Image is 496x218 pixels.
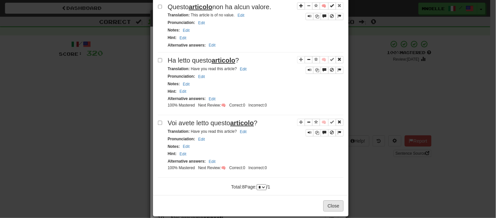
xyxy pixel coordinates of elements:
[197,165,228,171] li: Next Review: 🧠
[238,66,249,73] button: Edit
[306,13,344,20] div: Sentence controls
[228,165,247,171] li: Correct: 0
[168,43,206,48] strong: Alternative answers :
[189,3,212,10] u: articolo
[247,103,268,108] li: Incorrect: 0
[230,119,254,127] u: articolo
[197,103,228,108] li: Next Review: 🧠
[297,118,344,136] div: Sentence controls
[236,12,247,19] button: Edit
[168,57,239,64] span: Ha letto questo ?
[212,57,235,64] u: articolo
[207,95,218,103] button: Edit
[168,67,249,71] small: Have you read this article?
[168,35,177,40] strong: Hint :
[168,119,258,127] span: Voi avete letto questo ?
[168,144,180,149] strong: Notes :
[218,181,283,190] div: Total: 8 Page: / 1
[168,3,271,10] span: Questo non ha alcun valore.
[247,165,268,171] li: Incorrect: 0
[181,27,192,34] button: Edit
[168,20,195,25] strong: Pronunciation :
[320,119,329,126] button: 🧠
[297,56,344,74] div: Sentence controls
[238,128,249,135] button: Edit
[323,200,344,211] button: Close
[306,67,344,74] div: Sentence controls
[168,67,190,71] strong: Translation :
[228,103,247,108] li: Correct: 0
[168,151,177,156] strong: Hint :
[178,150,188,158] button: Edit
[196,73,207,80] button: Edit
[196,136,207,143] button: Edit
[168,96,206,101] strong: Alternative answers :
[168,137,195,141] strong: Pronunciation :
[166,103,197,108] li: 100% Mastered
[207,42,218,49] button: Edit
[168,13,190,17] strong: Translation :
[168,89,177,94] strong: Hint :
[168,129,249,134] small: Have you read this article?
[168,159,206,164] strong: Alternative answers :
[320,2,329,10] button: 🧠
[168,28,180,32] strong: Notes :
[178,88,188,95] button: Edit
[181,143,192,150] button: Edit
[196,19,207,27] button: Edit
[166,165,197,171] li: 100% Mastered
[306,129,344,136] div: Sentence controls
[297,2,344,20] div: Sentence controls
[168,13,247,17] small: This article is of no value.
[168,82,180,86] strong: Notes :
[168,129,190,134] strong: Translation :
[181,81,192,88] button: Edit
[168,74,195,79] strong: Pronunciation :
[207,158,218,165] button: Edit
[178,34,188,42] button: Edit
[320,56,329,63] button: 🧠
